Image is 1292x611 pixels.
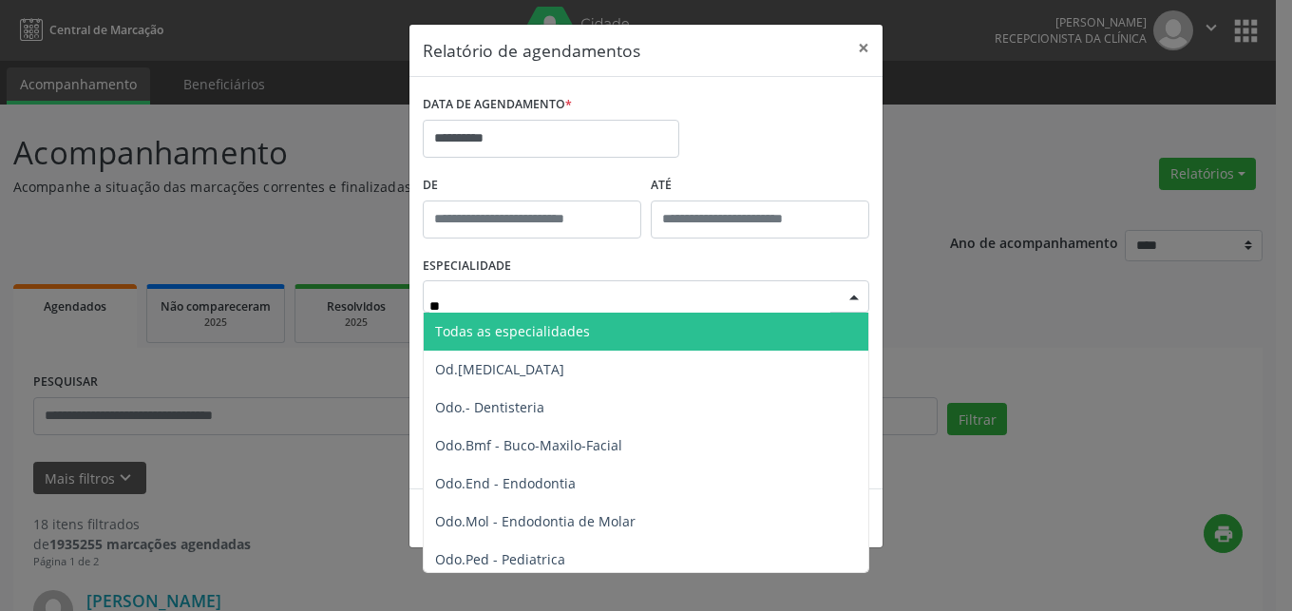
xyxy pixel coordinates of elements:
span: Todas as especialidades [435,322,590,340]
label: De [423,171,641,200]
span: Odo.- Dentisteria [435,398,544,416]
label: ESPECIALIDADE [423,252,511,281]
span: Od.[MEDICAL_DATA] [435,360,564,378]
button: Close [845,25,883,71]
span: Odo.End - Endodontia [435,474,576,492]
h5: Relatório de agendamentos [423,38,640,63]
span: Odo.Mol - Endodontia de Molar [435,512,636,530]
span: Odo.Bmf - Buco-Maxilo-Facial [435,436,622,454]
span: Odo.Ped - Pediatrica [435,550,565,568]
label: DATA DE AGENDAMENTO [423,90,572,120]
label: ATÉ [651,171,869,200]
